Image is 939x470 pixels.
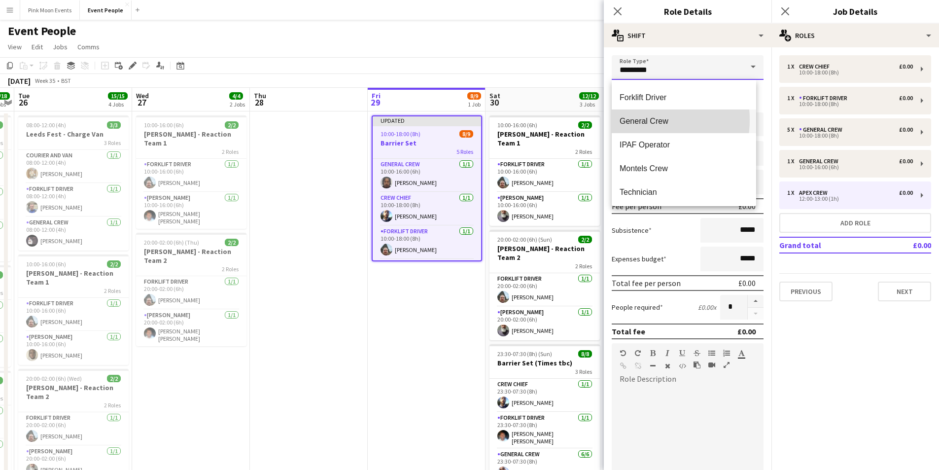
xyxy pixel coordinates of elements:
[612,254,666,263] label: Expenses budget
[18,115,129,251] div: 08:00-12:00 (4h)3/3Leeds Fest - Charge Van3 RolesCourier and Van1/108:00-12:00 (4h)[PERSON_NAME]F...
[575,148,592,155] span: 2 Roles
[373,139,481,147] h3: Barrier Set
[144,121,184,129] span: 10:00-16:00 (6h)
[575,368,592,375] span: 3 Roles
[372,91,381,100] span: Fri
[104,401,121,409] span: 2 Roles
[578,350,592,358] span: 8/8
[108,101,127,108] div: 4 Jobs
[799,63,834,70] div: Crew Chief
[18,298,129,331] app-card-role: Forklift Driver1/110:00-16:00 (6h)[PERSON_NAME]
[664,349,671,357] button: Italic
[787,133,913,138] div: 10:00-18:00 (8h)
[489,91,500,100] span: Sat
[18,412,129,446] app-card-role: Forklift Driver1/120:00-02:00 (6h)[PERSON_NAME]
[708,361,715,369] button: Insert video
[578,236,592,243] span: 2/2
[612,226,652,235] label: Subsistence
[49,40,71,53] a: Jobs
[884,237,931,253] td: £0.00
[104,139,121,146] span: 3 Roles
[620,164,748,173] span: Montels Crew
[779,237,884,253] td: Grand total
[899,95,913,102] div: £0.00
[664,362,671,370] button: Clear Formatting
[372,115,482,261] app-job-card: Updated10:00-18:00 (8h)8/9Barrier Set5 RolesGeneral Crew1/110:00-16:00 (6h)[PERSON_NAME]Crew Chie...
[489,244,600,262] h3: [PERSON_NAME] - Reaction Team 2
[604,5,771,18] h3: Role Details
[136,310,246,346] app-card-role: [PERSON_NAME]1/120:00-02:00 (6h)[PERSON_NAME] [PERSON_NAME]
[104,287,121,294] span: 2 Roles
[489,230,600,340] div: 20:00-02:00 (6h) (Sun)2/2[PERSON_NAME] - Reaction Team 22 RolesForklift Driver1/120:00-02:00 (6h)...
[4,40,26,53] a: View
[612,201,661,211] div: Fee per person
[771,5,939,18] h3: Job Details
[787,95,799,102] div: 1 x
[723,349,730,357] button: Ordered List
[489,359,600,367] h3: Barrier Set (Times tbc)
[107,375,121,382] span: 2/2
[878,282,931,301] button: Next
[779,282,833,301] button: Previous
[33,77,57,84] span: Week 35
[73,40,104,53] a: Comms
[18,150,129,183] app-card-role: Courier and Van1/108:00-12:00 (4h)[PERSON_NAME]
[252,97,266,108] span: 28
[649,362,656,370] button: Horizontal Line
[456,148,473,155] span: 5 Roles
[787,189,799,196] div: 1 x
[489,159,600,192] app-card-role: Forklift Driver1/110:00-16:00 (6h)[PERSON_NAME]
[8,42,22,51] span: View
[738,278,756,288] div: £0.00
[26,375,82,382] span: 20:00-02:00 (6h) (Wed)
[620,140,748,149] span: IPAF Operator
[489,307,600,340] app-card-role: [PERSON_NAME]1/120:00-02:00 (6h)[PERSON_NAME]
[225,121,239,129] span: 2/2
[370,97,381,108] span: 29
[373,159,481,192] app-card-role: General Crew1/110:00-16:00 (6h)[PERSON_NAME]
[80,0,132,20] button: Event People
[899,63,913,70] div: £0.00
[497,350,552,358] span: 23:30-07:30 (8h) (Sun)
[136,130,246,147] h3: [PERSON_NAME] - Reaction Team 1
[634,349,641,357] button: Redo
[787,70,913,75] div: 10:00-18:00 (8h)
[18,91,30,100] span: Tue
[61,77,71,84] div: BST
[779,213,931,233] button: Add role
[694,349,700,357] button: Strikethrough
[787,165,913,170] div: 10:00-16:00 (6h)
[467,92,481,100] span: 8/9
[899,158,913,165] div: £0.00
[229,92,243,100] span: 4/4
[649,349,656,357] button: Bold
[136,91,149,100] span: Wed
[694,361,700,369] button: Paste as plain text
[225,239,239,246] span: 2/2
[497,236,552,243] span: 20:00-02:00 (6h) (Sun)
[18,254,129,365] app-job-card: 10:00-16:00 (6h)2/2[PERSON_NAME] - Reaction Team 12 RolesForklift Driver1/110:00-16:00 (6h)[PERSO...
[787,126,799,133] div: 5 x
[489,412,600,449] app-card-role: Forklift Driver1/123:30-07:30 (8h)[PERSON_NAME] [PERSON_NAME]
[899,189,913,196] div: £0.00
[136,115,246,229] div: 10:00-16:00 (6h)2/2[PERSON_NAME] - Reaction Team 12 RolesForklift Driver1/110:00-16:00 (6h)[PERSO...
[8,76,31,86] div: [DATE]
[748,295,764,308] button: Increase
[698,303,716,312] div: £0.00 x
[620,116,748,126] span: General Crew
[373,259,481,356] app-card-role: General Crew5/5
[787,158,799,165] div: 1 x
[708,349,715,357] button: Unordered List
[489,115,600,226] div: 10:00-16:00 (6h)2/2[PERSON_NAME] - Reaction Team 12 RolesForklift Driver1/110:00-16:00 (6h)[PERSO...
[620,187,748,197] span: Technician
[32,42,43,51] span: Edit
[222,148,239,155] span: 2 Roles
[489,130,600,147] h3: [PERSON_NAME] - Reaction Team 1
[787,63,799,70] div: 1 x
[222,265,239,273] span: 2 Roles
[771,24,939,47] div: Roles
[18,130,129,139] h3: Leeds Fest - Charge Van
[373,192,481,226] app-card-role: Crew Chief1/110:00-18:00 (8h)[PERSON_NAME]
[17,97,30,108] span: 26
